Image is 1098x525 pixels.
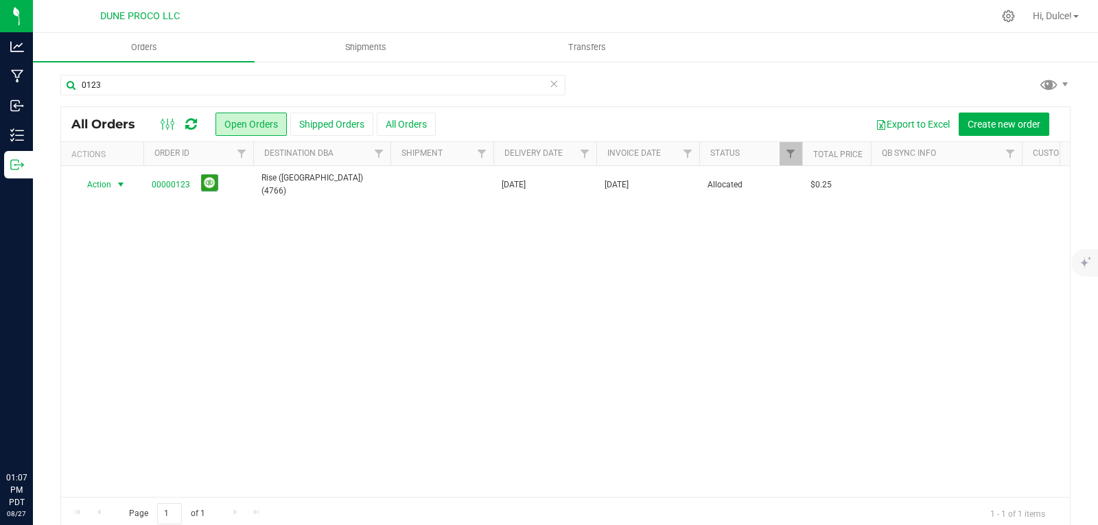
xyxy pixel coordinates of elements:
[959,113,1049,136] button: Create new order
[810,178,832,191] span: $0.25
[607,148,661,158] a: Invoice Date
[882,148,936,158] a: QB Sync Info
[6,471,27,509] p: 01:07 PM PDT
[264,148,334,158] a: Destination DBA
[999,142,1022,165] a: Filter
[504,148,563,158] a: Delivery Date
[574,142,596,165] a: Filter
[113,41,176,54] span: Orders
[10,40,24,54] inline-svg: Analytics
[60,75,565,95] input: Search Order ID, Destination, Customer PO...
[368,142,390,165] a: Filter
[502,178,526,191] span: [DATE]
[1000,10,1017,23] div: Manage settings
[231,142,253,165] a: Filter
[979,503,1056,524] span: 1 - 1 of 1 items
[14,415,55,456] iframe: Resource center
[1033,148,1088,158] a: Customer PO
[100,10,180,22] span: DUNE PROCO LLC
[6,509,27,519] p: 08/27
[550,41,624,54] span: Transfers
[677,142,699,165] a: Filter
[33,33,255,62] a: Orders
[10,99,24,113] inline-svg: Inbound
[476,33,698,62] a: Transfers
[157,503,182,524] input: 1
[261,172,382,198] span: Rise ([GEOGRAPHIC_DATA]) (4766)
[780,142,802,165] a: Filter
[401,148,443,158] a: Shipment
[152,178,190,191] a: 00000123
[154,148,189,158] a: Order ID
[10,158,24,172] inline-svg: Outbound
[117,503,216,524] span: Page of 1
[605,178,629,191] span: [DATE]
[71,117,149,132] span: All Orders
[10,69,24,83] inline-svg: Manufacturing
[1033,10,1072,21] span: Hi, Dulce!
[71,150,138,159] div: Actions
[215,113,287,136] button: Open Orders
[710,148,740,158] a: Status
[708,178,794,191] span: Allocated
[10,128,24,142] inline-svg: Inventory
[549,75,559,93] span: Clear
[377,113,436,136] button: All Orders
[968,119,1040,130] span: Create new order
[867,113,959,136] button: Export to Excel
[290,113,373,136] button: Shipped Orders
[255,33,476,62] a: Shipments
[113,175,130,194] span: select
[327,41,405,54] span: Shipments
[813,150,863,159] a: Total Price
[75,175,112,194] span: Action
[471,142,493,165] a: Filter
